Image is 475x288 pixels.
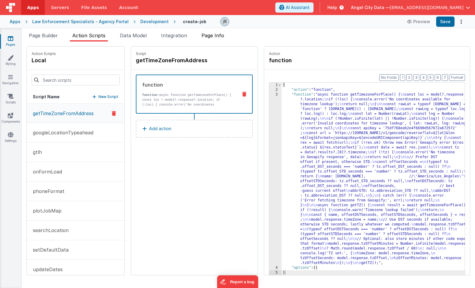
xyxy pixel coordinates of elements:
p: Script [136,51,253,56]
span: Servers [51,5,69,11]
button: 5 [428,74,433,81]
p: setDefaultData [29,246,69,253]
div: function [142,81,233,88]
button: Format [449,74,465,81]
p: New Script [98,94,118,100]
div: 1 [269,83,282,87]
span: Data Model [120,32,147,38]
p: Add action [149,125,171,132]
span: Integration [161,32,187,38]
div: Law Enforcement Specialists - Agency Portal [32,19,129,25]
button: 1 [400,74,405,81]
p: phoneFormat [29,188,64,195]
h4: getTimeZoneFromAddress [136,56,226,65]
span: Action Scripts [72,32,105,38]
iframe: Marker.io feedback button [217,275,258,288]
div: 2 [269,87,282,92]
span: File Assets [81,5,107,11]
p: Action [269,51,465,56]
p: async function getTimezoneForPlace() { const loc = model?.response?.location; if (!loc) { console... [142,93,233,112]
img: 9990944320bbc1bcb8cfbc08cd9c0949 [220,17,229,26]
button: phoneFormat [27,182,124,201]
button: googleLocationTypeahead [27,123,124,142]
span: Page Builder [29,32,58,38]
button: Add action [136,120,253,138]
p: searchLocation [29,227,69,234]
h4: create-job [183,19,206,24]
p: Action Scripts [32,51,56,56]
span: Angel City Data — [351,5,390,11]
button: 2 [406,74,412,81]
p: onFormLoad [29,168,62,175]
input: Search scripts [32,75,120,85]
button: 4 [420,74,427,81]
div: 3 [269,92,282,265]
button: plotJobMap [27,201,124,221]
button: onFormLoad [27,162,124,182]
h4: local [32,56,56,65]
p: plotJobMap [29,207,61,214]
span: Page Info [202,32,224,38]
h5: Script Name [33,94,60,100]
div: Apps [10,19,20,25]
p: gtlh [29,149,42,156]
button: Preview [404,17,434,26]
p: updateDates [29,266,63,273]
div: Development [140,19,169,25]
button: setDefaultData [27,240,124,260]
span: AI Assistant [286,5,310,11]
span: [EMAIL_ADDRESS][DOMAIN_NAME] [390,5,464,11]
p: googleLocationTypeahead [29,129,93,136]
button: No Folds [379,74,399,81]
strong: function: [142,93,159,97]
span: Apps [27,5,39,11]
button: 3 [413,74,419,81]
button: Save [436,17,455,27]
button: getTimeZoneFromAddress [27,104,124,123]
span: Help [327,5,337,11]
p: getTimeZoneFromAddress [29,110,94,117]
h4: function [269,56,359,65]
div: 5 [269,270,282,275]
button: AI Assistant [275,2,314,13]
button: 7 [442,74,448,81]
button: updateDates [27,260,124,279]
button: 6 [435,74,441,81]
div: 4 [269,265,282,270]
button: searchLocation [27,221,124,240]
button: Angel City Data — [EMAIL_ADDRESS][DOMAIN_NAME] [351,5,470,11]
button: Options [457,17,465,26]
button: gtlh [27,142,124,162]
button: New Script [92,94,118,100]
